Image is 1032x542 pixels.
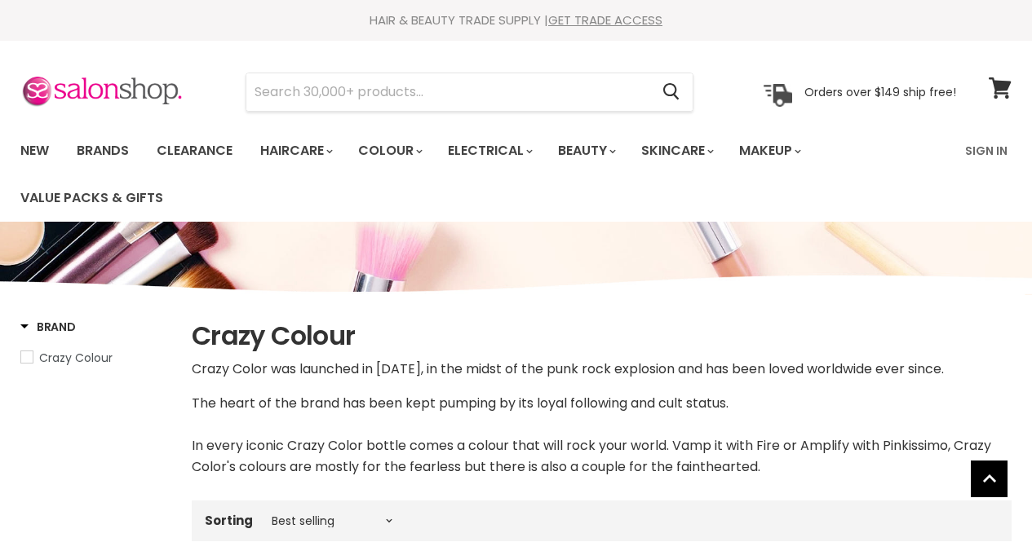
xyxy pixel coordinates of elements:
input: Search [246,73,649,111]
a: Skincare [629,134,724,168]
a: Crazy Colour [20,349,171,367]
form: Product [246,73,693,112]
button: Search [649,73,693,111]
a: Colour [346,134,432,168]
a: Haircare [248,134,343,168]
ul: Main menu [8,127,955,222]
a: Makeup [727,134,811,168]
h1: Crazy Colour [192,319,1012,353]
p: Crazy Color was launched in [DATE], in the midst of the punk rock explosion and has been loved wo... [192,359,1012,380]
a: GET TRADE ACCESS [548,11,662,29]
p: Orders over $149 ship free! [804,84,956,99]
span: Crazy Colour [39,350,113,366]
p: The heart of the brand has been kept pumping by its loyal following and cult status. In every ico... [192,393,1012,478]
a: Clearance [144,134,245,168]
a: Beauty [546,134,626,168]
h3: Brand [20,319,76,335]
label: Sorting [205,513,253,527]
a: Value Packs & Gifts [8,181,175,215]
a: Electrical [436,134,543,168]
a: New [8,134,61,168]
a: Sign In [955,134,1017,168]
a: Brands [64,134,141,168]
